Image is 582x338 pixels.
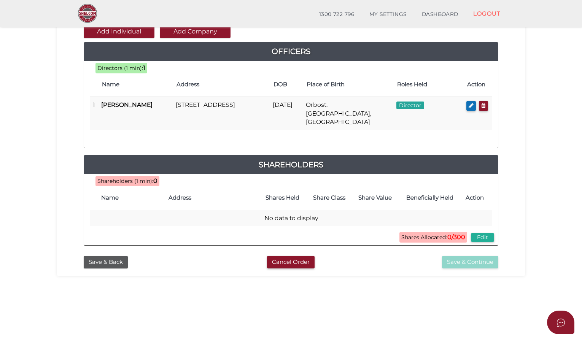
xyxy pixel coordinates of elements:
[84,45,498,57] a: Officers
[177,81,266,88] h4: Address
[97,65,143,71] span: Directors (1 min):
[102,81,169,88] h4: Name
[101,195,161,201] h4: Name
[169,195,255,201] h4: Address
[356,195,394,201] h4: Share Value
[303,97,393,130] td: Orbost, [GEOGRAPHIC_DATA], [GEOGRAPHIC_DATA]
[414,7,466,22] a: DASHBOARD
[442,256,498,268] button: Save & Continue
[84,25,154,38] button: Add Individual
[467,81,488,88] h4: Action
[362,7,414,22] a: MY SETTINGS
[397,81,459,88] h4: Roles Held
[402,195,458,201] h4: Beneficially Held
[399,232,467,243] span: Shares Allocated:
[90,97,98,130] td: 1
[396,102,424,109] span: Director
[90,210,492,226] td: No data to display
[471,233,494,242] button: Edit
[547,311,574,334] button: Open asap
[173,97,270,130] td: [STREET_ADDRESS]
[101,101,153,108] b: [PERSON_NAME]
[310,195,348,201] h4: Share Class
[466,6,508,21] a: LOGOUT
[312,7,362,22] a: 1300 722 796
[143,64,145,71] b: 1
[466,195,488,201] h4: Action
[263,195,302,201] h4: Shares Held
[84,256,128,268] button: Save & Back
[447,233,465,241] b: 0/300
[274,81,299,88] h4: DOB
[153,177,157,184] b: 0
[160,25,231,38] button: Add Company
[97,178,153,184] span: Shareholders (1 min):
[84,159,498,171] a: Shareholders
[307,81,390,88] h4: Place of Birth
[270,97,303,130] td: [DATE]
[267,256,315,268] button: Cancel Order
